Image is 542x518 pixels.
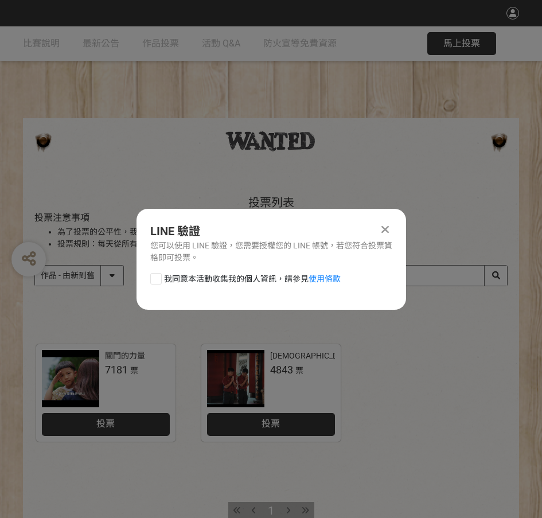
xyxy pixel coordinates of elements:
div: 關門的力量 [105,350,145,362]
span: 作品投票 [142,38,179,49]
span: 防火宣導免費資源 [263,38,337,49]
span: 最新公告 [83,38,119,49]
h2: 投票列表 [34,196,508,209]
select: Sorting [35,266,123,286]
span: 投票 [262,418,280,429]
span: 比賽說明 [23,38,60,49]
li: 為了投票的公平性，我們嚴格禁止灌票行為，所有投票者皆需經過 LINE 登入認證。 [57,226,508,238]
span: 投票注意事項 [34,212,89,223]
span: 1 [268,504,274,517]
span: 票 [295,366,303,375]
a: [DEMOGRAPHIC_DATA]的叮嚀：人離火要熄，住警器不離4843票投票 [201,344,341,442]
a: 比賽說明 [23,26,60,61]
div: LINE 驗證 [150,223,392,240]
button: 馬上投票 [427,32,496,55]
span: 活動 Q&A [202,38,240,49]
a: 活動 Q&A [202,26,240,61]
span: 馬上投票 [443,38,480,49]
span: 7181 [105,364,128,376]
div: [DEMOGRAPHIC_DATA]的叮嚀：人離火要熄，住警器不離 [270,350,474,362]
li: 投票規則：每天從所有作品中擇一投票。 [57,238,508,250]
a: 使用條款 [309,274,341,283]
span: 票 [130,366,138,375]
span: 我同意本活動收集我的個人資訊，請參見 [164,273,341,285]
a: 關門的力量7181票投票 [36,344,176,442]
a: 防火宣導免費資源 [263,26,337,61]
span: 4843 [270,364,293,376]
span: 投票 [96,418,115,429]
a: 最新公告 [83,26,119,61]
input: 搜尋作品 [381,266,507,286]
div: 您可以使用 LINE 驗證，您需要授權您的 LINE 帳號，若您符合投票資格即可投票。 [150,240,392,264]
a: 作品投票 [142,26,179,61]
